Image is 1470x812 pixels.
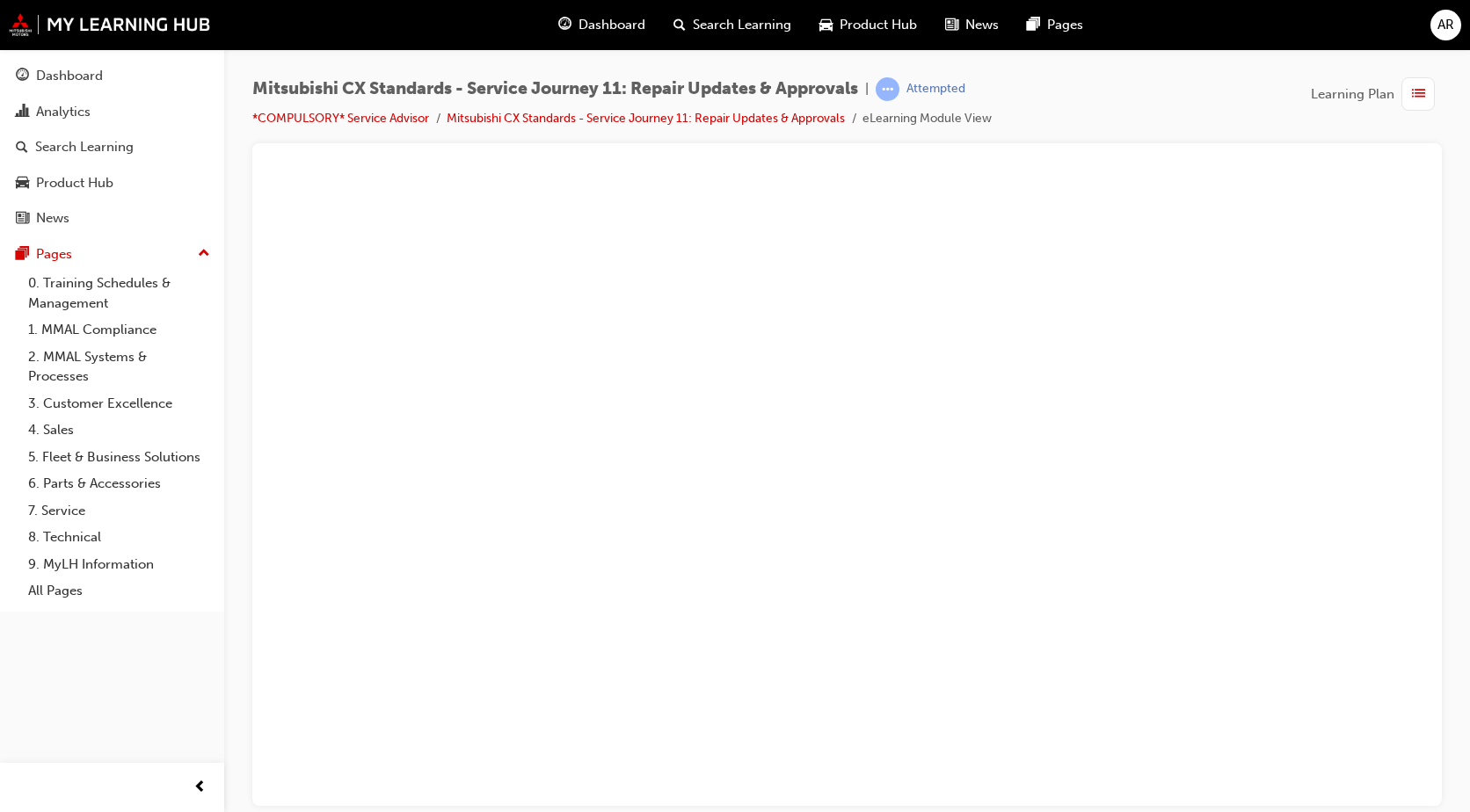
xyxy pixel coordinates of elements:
button: DashboardAnalyticsSearch LearningProduct HubNews [7,56,217,238]
div: Pages [36,244,72,265]
span: Pages [1047,15,1083,35]
a: news-iconNews [931,7,1013,43]
button: Learning Plan [1311,77,1442,111]
span: up-icon [198,243,210,265]
div: Attempted [906,81,965,98]
a: All Pages [21,577,217,605]
span: | [865,79,869,99]
a: 4. Sales [21,417,217,444]
div: Product Hub [36,173,113,193]
span: guage-icon [16,69,29,84]
span: Dashboard [579,15,645,35]
span: Learning Plan [1311,84,1394,105]
a: 5. Fleet & Business Solutions [21,444,217,471]
a: 1. MMAL Compliance [21,316,217,344]
a: Mitsubishi CX Standards - Service Journey 11: Repair Updates & Approvals [447,111,845,126]
span: pages-icon [16,247,29,263]
span: AR [1437,15,1454,35]
span: learningRecordVerb_ATTEMPT-icon [876,77,899,101]
a: Dashboard [7,60,217,92]
span: Product Hub [840,15,917,35]
a: News [7,202,217,235]
a: Analytics [7,96,217,128]
div: Analytics [36,102,91,122]
button: Pages [7,238,217,271]
button: AR [1430,10,1461,40]
span: prev-icon [193,777,207,799]
span: search-icon [673,14,686,36]
a: 8. Technical [21,524,217,551]
a: 3. Customer Excellence [21,390,217,417]
a: Product Hub [7,167,217,199]
a: Search Learning [7,131,217,163]
a: 6. Parts & Accessories [21,470,217,497]
a: 0. Training Schedules & Management [21,270,217,316]
span: news-icon [945,14,958,36]
a: car-iconProduct Hub [805,7,931,43]
span: pages-icon [1027,14,1040,36]
span: list-icon [1412,83,1425,105]
a: 9. MyLH Information [21,551,217,578]
span: Search Learning [693,15,791,35]
a: search-iconSearch Learning [659,7,805,43]
a: 7. Service [21,497,217,525]
a: *COMPULSORY* Service Advisor [252,111,429,126]
li: eLearning Module View [862,109,992,129]
span: guage-icon [558,14,571,36]
span: news-icon [16,211,29,227]
div: Dashboard [36,66,103,86]
span: car-icon [819,14,833,36]
span: chart-icon [16,105,29,120]
div: News [36,208,69,228]
a: guage-iconDashboard [544,7,659,43]
span: car-icon [16,176,29,192]
span: News [965,15,999,35]
a: pages-iconPages [1013,7,1097,43]
a: 2. MMAL Systems & Processes [21,344,217,390]
span: search-icon [16,140,28,156]
div: Search Learning [35,137,134,157]
img: mmal [9,13,211,36]
span: Mitsubishi CX Standards - Service Journey 11: Repair Updates & Approvals [252,79,858,99]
